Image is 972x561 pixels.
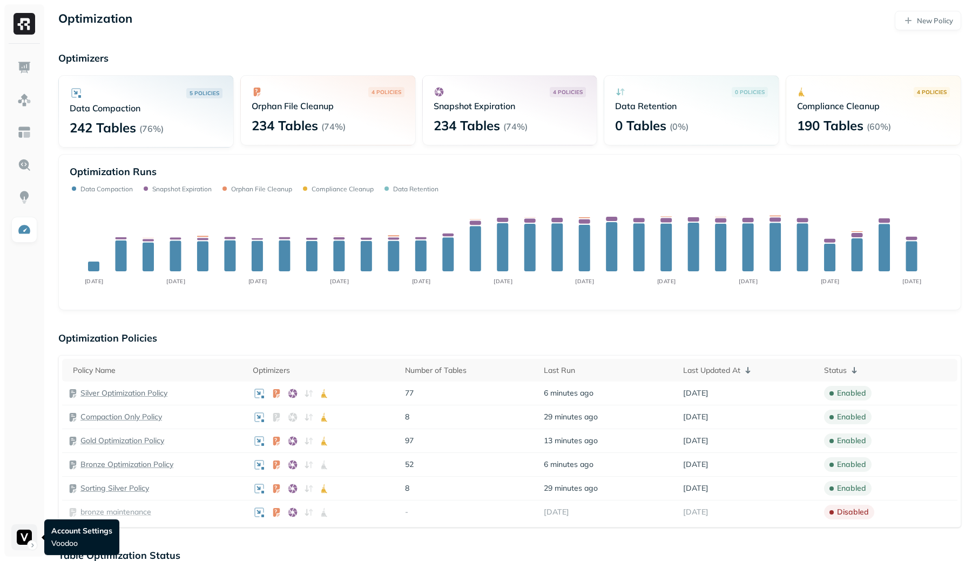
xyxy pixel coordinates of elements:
[837,459,866,470] p: enabled
[58,11,132,30] p: Optimization
[231,185,292,193] p: Orphan File Cleanup
[544,412,598,422] span: 29 minutes ago
[797,101,950,111] p: Compliance Cleanup
[152,185,212,193] p: Snapshot Expiration
[902,278,921,285] tspan: [DATE]
[58,332,961,344] p: Optimization Policies
[544,365,672,376] div: Last Run
[837,436,866,446] p: enabled
[252,117,318,134] p: 234 Tables
[405,412,533,422] p: 8
[615,101,768,111] p: Data Retention
[575,278,594,285] tspan: [DATE]
[917,16,953,26] p: New Policy
[17,125,31,139] img: Asset Explorer
[895,11,961,30] a: New Policy
[544,459,593,470] span: 6 minutes ago
[917,88,947,96] p: 4 POLICIES
[683,436,708,446] span: [DATE]
[683,388,708,398] span: [DATE]
[544,507,569,517] span: [DATE]
[80,507,151,517] a: bronze maintenance
[405,365,533,376] div: Number of Tables
[405,388,533,398] p: 77
[837,507,869,517] p: disabled
[544,436,598,446] span: 13 minutes ago
[412,278,431,285] tspan: [DATE]
[503,121,528,132] p: ( 74% )
[253,365,394,376] div: Optimizers
[544,483,598,493] span: 29 minutes ago
[166,278,185,285] tspan: [DATE]
[837,388,866,398] p: enabled
[80,483,149,493] a: Sorting Silver Policy
[405,436,533,446] p: 97
[51,526,112,536] p: Account Settings
[17,530,32,545] img: Voodoo
[494,278,512,285] tspan: [DATE]
[372,88,401,96] p: 4 POLICIES
[80,388,167,398] a: Silver Optimization Policy
[17,93,31,107] img: Assets
[683,459,708,470] span: [DATE]
[80,412,162,422] a: Compaction Only Policy
[837,483,866,493] p: enabled
[51,538,112,549] p: Voodoo
[252,101,404,111] p: Orphan File Cleanup
[615,117,666,134] p: 0 Tables
[80,185,133,193] p: Data Compaction
[797,117,863,134] p: 190 Tables
[683,483,708,493] span: [DATE]
[393,185,438,193] p: Data Retention
[824,364,952,377] div: Status
[670,121,688,132] p: ( 0% )
[683,507,708,517] span: [DATE]
[58,52,961,64] p: Optimizers
[17,158,31,172] img: Query Explorer
[70,165,157,178] p: Optimization Runs
[70,103,222,113] p: Data Compaction
[73,365,242,376] div: Policy Name
[17,223,31,237] img: Optimization
[312,185,374,193] p: Compliance Cleanup
[139,123,164,134] p: ( 76% )
[321,121,346,132] p: ( 74% )
[405,483,533,493] p: 8
[405,459,533,470] p: 52
[434,101,586,111] p: Snapshot Expiration
[13,13,35,35] img: Ryft
[80,459,173,470] a: Bronze Optimization Policy
[248,278,267,285] tspan: [DATE]
[867,121,891,132] p: ( 60% )
[17,190,31,204] img: Insights
[544,388,593,398] span: 6 minutes ago
[683,364,813,377] div: Last Updated At
[17,61,31,75] img: Dashboard
[190,89,219,97] p: 5 POLICIES
[405,507,533,517] p: -
[553,88,583,96] p: 4 POLICIES
[837,412,866,422] p: enabled
[657,278,676,285] tspan: [DATE]
[739,278,758,285] tspan: [DATE]
[70,119,136,136] p: 242 Tables
[80,436,164,446] a: Gold Optimization Policy
[330,278,349,285] tspan: [DATE]
[735,88,765,96] p: 0 POLICIES
[821,278,840,285] tspan: [DATE]
[434,117,500,134] p: 234 Tables
[683,412,708,422] span: [DATE]
[85,278,104,285] tspan: [DATE]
